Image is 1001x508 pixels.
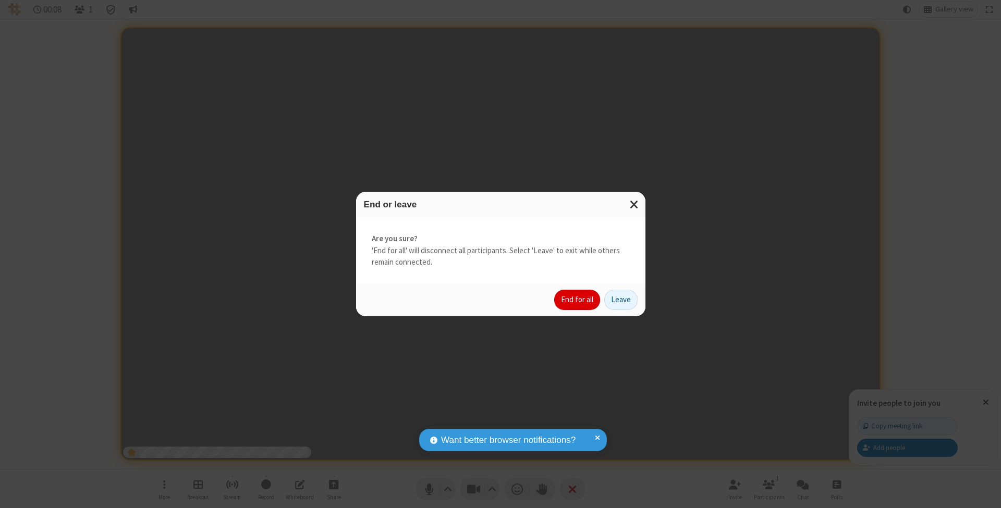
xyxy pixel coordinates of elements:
strong: Are you sure? [372,233,630,245]
div: 'End for all' will disconnect all participants. Select 'Leave' to exit while others remain connec... [356,217,645,284]
h3: End or leave [364,200,638,209]
button: Leave [604,290,638,311]
span: Want better browser notifications? [441,433,576,447]
button: Close modal [624,192,645,217]
button: End for all [554,290,600,311]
